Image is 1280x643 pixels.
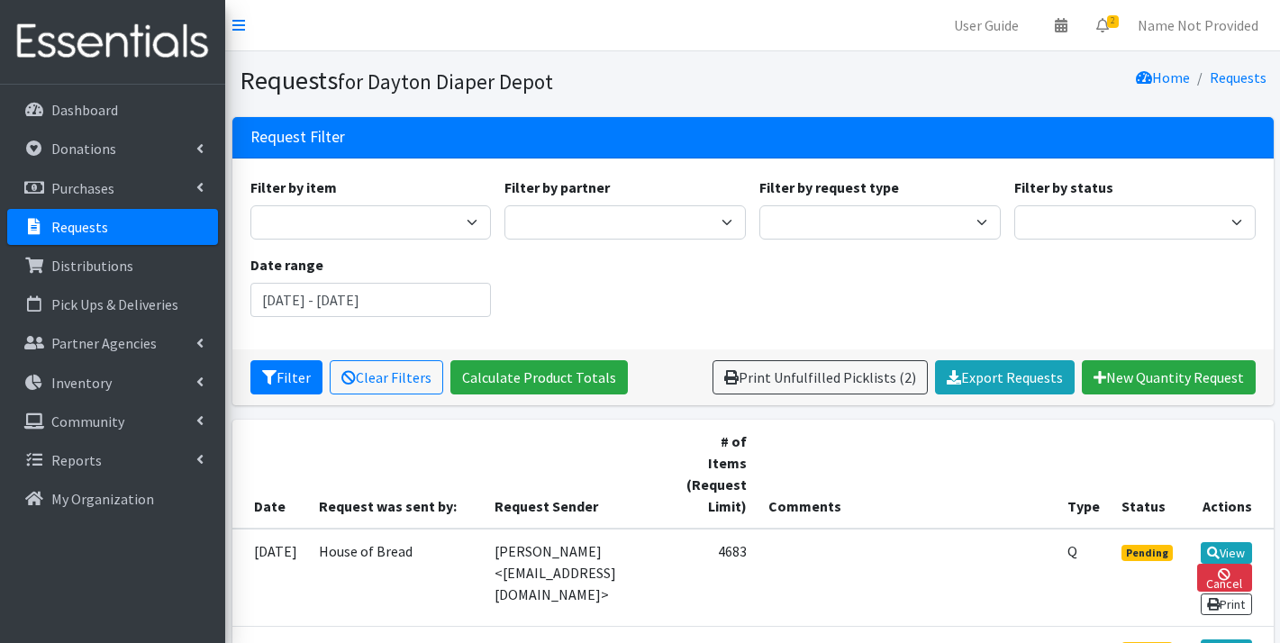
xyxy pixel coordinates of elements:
small: for Dayton Diaper Depot [338,68,553,95]
abbr: Quantity [1067,542,1077,560]
td: [DATE] [232,529,308,627]
th: Date [232,420,308,529]
label: Date range [250,254,323,276]
p: Purchases [51,179,114,197]
a: Home [1136,68,1190,86]
a: Calculate Product Totals [450,360,628,394]
th: # of Items (Request Limit) [671,420,758,529]
a: Cancel [1197,564,1251,592]
input: January 1, 2011 - December 31, 2011 [250,283,492,317]
a: Dashboard [7,92,218,128]
img: HumanEssentials [7,12,218,72]
p: My Organization [51,490,154,508]
label: Filter by status [1014,177,1113,198]
a: 2 [1082,7,1123,43]
th: Request Sender [484,420,671,529]
label: Filter by partner [504,177,610,198]
th: Type [1057,420,1111,529]
th: Status [1111,420,1186,529]
label: Filter by request type [759,177,899,198]
span: Pending [1121,545,1173,561]
a: Pick Ups & Deliveries [7,286,218,322]
a: My Organization [7,481,218,517]
button: Filter [250,360,322,394]
p: Distributions [51,257,133,275]
th: Comments [758,420,1058,529]
a: Donations [7,131,218,167]
span: 2 [1107,15,1119,28]
td: 4683 [671,529,758,627]
a: Name Not Provided [1123,7,1273,43]
p: Partner Agencies [51,334,157,352]
h3: Request Filter [250,128,345,147]
a: Community [7,403,218,439]
h1: Requests [240,65,747,96]
a: View [1201,542,1252,564]
a: Requests [1210,68,1266,86]
a: New Quantity Request [1082,360,1256,394]
label: Filter by item [250,177,337,198]
a: Distributions [7,248,218,284]
p: Donations [51,140,116,158]
a: Requests [7,209,218,245]
a: Partner Agencies [7,325,218,361]
a: Clear Filters [330,360,443,394]
a: Print [1201,593,1252,615]
p: Requests [51,218,108,236]
p: Pick Ups & Deliveries [51,295,178,313]
th: Request was sent by: [308,420,484,529]
td: [PERSON_NAME] <[EMAIL_ADDRESS][DOMAIN_NAME]> [484,529,671,627]
a: Export Requests [935,360,1075,394]
td: House of Bread [308,529,484,627]
p: Community [51,412,124,430]
a: Reports [7,442,218,478]
a: Inventory [7,365,218,401]
p: Reports [51,451,102,469]
a: Print Unfulfilled Picklists (2) [713,360,928,394]
a: Purchases [7,170,218,206]
th: Actions [1186,420,1273,529]
a: User Guide [940,7,1033,43]
p: Dashboard [51,101,118,119]
p: Inventory [51,374,112,392]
